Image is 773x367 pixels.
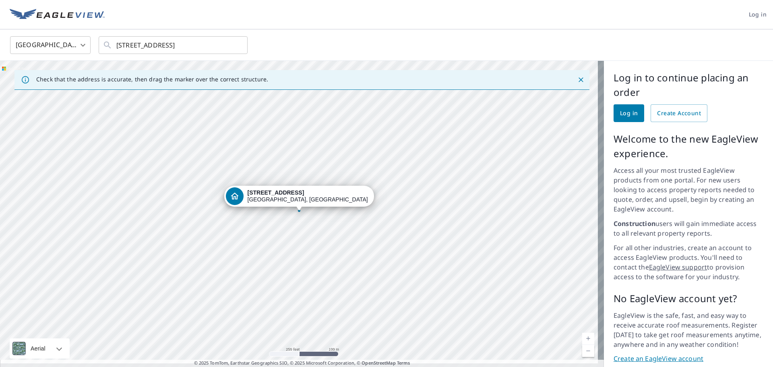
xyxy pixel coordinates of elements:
p: No EagleView account yet? [614,291,763,306]
p: Log in to continue placing an order [614,70,763,100]
input: Search by address or latitude-longitude [116,34,231,56]
a: Create Account [651,104,707,122]
p: Access all your most trusted EagleView products from one portal. For new users looking to access ... [614,166,763,214]
a: Create an EagleView account [614,354,763,363]
div: Dropped pin, building 1, Residential property, 177 County Road 2767 Mico, TX 78056 [224,186,374,211]
a: OpenStreetMap [362,360,395,366]
span: Create Account [657,108,701,118]
p: users will gain immediate access to all relevant property reports. [614,219,763,238]
a: Current Level 17, Zoom In [582,333,594,345]
span: Log in [749,10,767,20]
p: Welcome to the new EagleView experience. [614,132,763,161]
a: Current Level 17, Zoom Out [582,345,594,357]
img: EV Logo [10,9,105,21]
a: Log in [614,104,644,122]
a: Terms [397,360,410,366]
span: Log in [620,108,638,118]
p: For all other industries, create an account to access EagleView products. You'll need to contact ... [614,243,763,282]
button: Close [576,75,586,85]
a: EagleView support [649,263,707,272]
span: © 2025 TomTom, Earthstar Geographics SIO, © 2025 Microsoft Corporation, © [194,360,410,367]
div: [GEOGRAPHIC_DATA] [10,34,91,56]
p: EagleView is the safe, fast, and easy way to receive accurate roof measurements. Register [DATE] ... [614,311,763,349]
strong: Construction [614,219,655,228]
div: [GEOGRAPHIC_DATA], [GEOGRAPHIC_DATA] 78056 [248,189,368,203]
strong: [STREET_ADDRESS] [248,189,304,196]
div: Aerial [10,338,70,359]
p: Check that the address is accurate, then drag the marker over the correct structure. [36,76,268,83]
div: Aerial [28,338,48,359]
